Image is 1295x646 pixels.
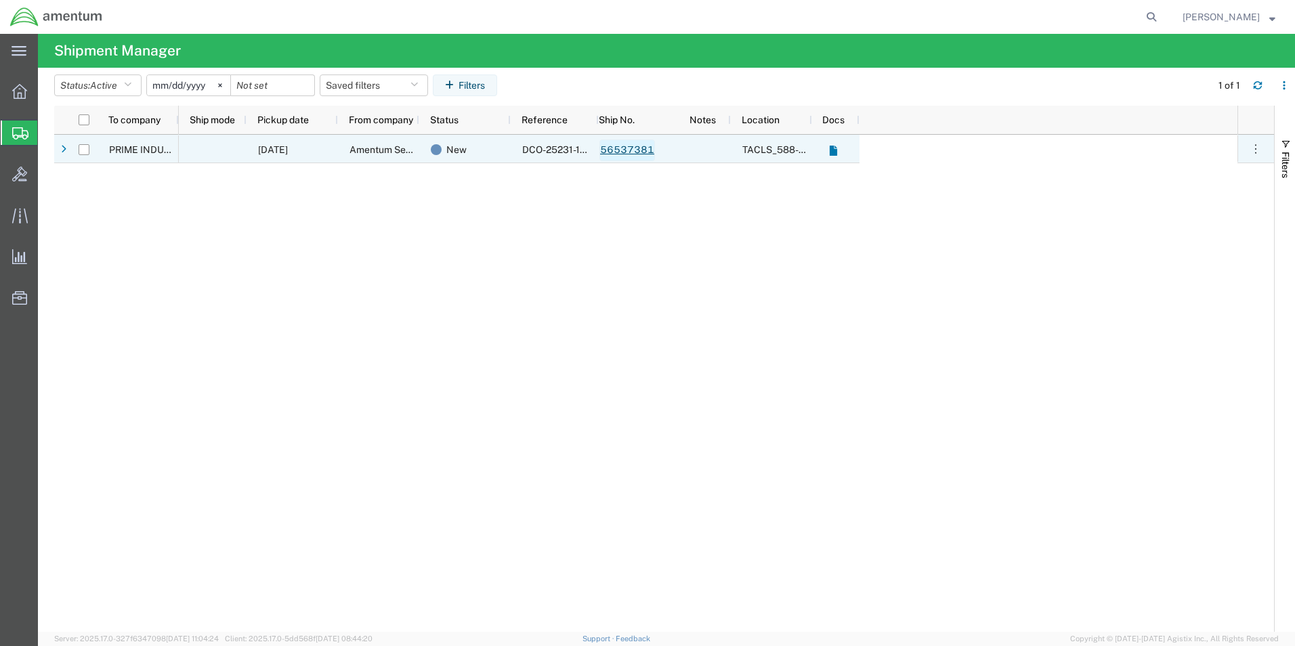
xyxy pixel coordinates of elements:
[258,144,288,155] span: 08/19/2025
[582,634,616,643] a: Support
[90,80,117,91] span: Active
[108,114,161,125] span: To company
[689,114,716,125] span: Notes
[599,139,655,161] a: 56537381
[822,114,845,125] span: Docs
[599,114,635,125] span: Ship No.
[54,34,181,68] h4: Shipment Manager
[446,135,467,164] span: New
[1183,9,1260,24] span: Marcus McGuire
[433,74,497,96] button: Filters
[522,144,608,155] span: DCO-25231-167041
[320,74,428,96] button: Saved filters
[349,114,413,125] span: From company
[1182,9,1276,25] button: [PERSON_NAME]
[190,114,235,125] span: Ship mode
[742,114,780,125] span: Location
[616,634,650,643] a: Feedback
[54,634,219,643] span: Server: 2025.17.0-327f6347098
[231,75,314,95] input: Not set
[147,75,230,95] input: Not set
[742,144,931,155] span: TACLS_588-Dothan, AL
[9,7,103,27] img: logo
[522,114,568,125] span: Reference
[225,634,373,643] span: Client: 2025.17.0-5dd568f
[316,634,373,643] span: [DATE] 08:44:20
[1218,79,1242,93] div: 1 of 1
[257,114,309,125] span: Pickup date
[109,144,215,155] span: PRIME INDUSTRIES INC
[349,144,451,155] span: Amentum Services, Inc.
[1070,633,1279,645] span: Copyright © [DATE]-[DATE] Agistix Inc., All Rights Reserved
[1280,152,1291,178] span: Filters
[430,114,459,125] span: Status
[166,634,219,643] span: [DATE] 11:04:24
[54,74,142,96] button: Status:Active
